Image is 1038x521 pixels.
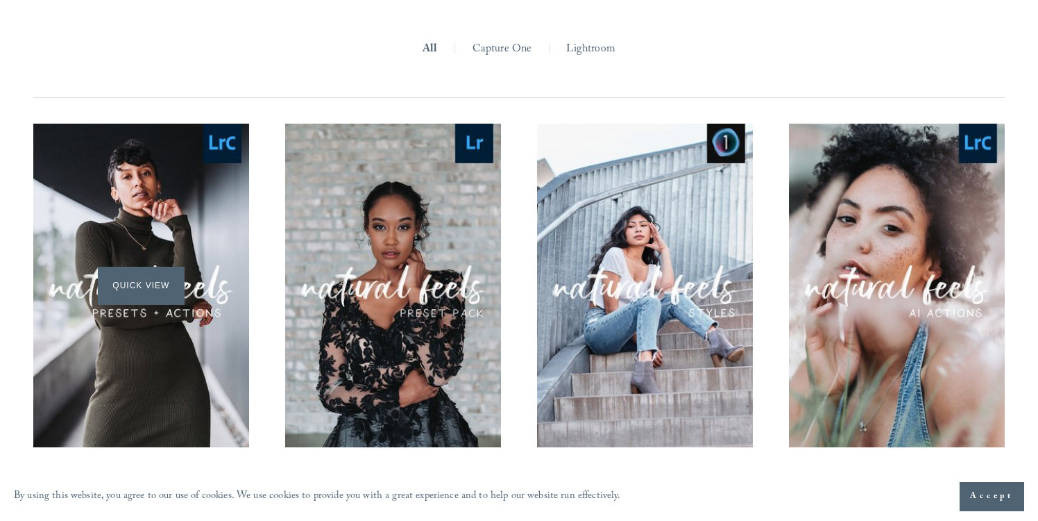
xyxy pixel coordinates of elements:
p: By using this website, you agree to our use of cookies. We use cookies to provide you with a grea... [14,487,621,507]
a: Capture One [473,39,532,60]
span: Accept [970,490,1014,504]
a: All [423,39,437,60]
a: NATURAL FEELS AI ACTIONS [789,124,1005,507]
a: NATURAL FEELS STYLES PACK [537,124,753,507]
span: Quick View [98,267,185,305]
button: Accept [960,482,1024,511]
a: NATURAL FEELS PRESET PACK [285,124,501,507]
span: | [453,39,457,60]
span: | [547,39,551,60]
a: Lightroom [566,39,615,60]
